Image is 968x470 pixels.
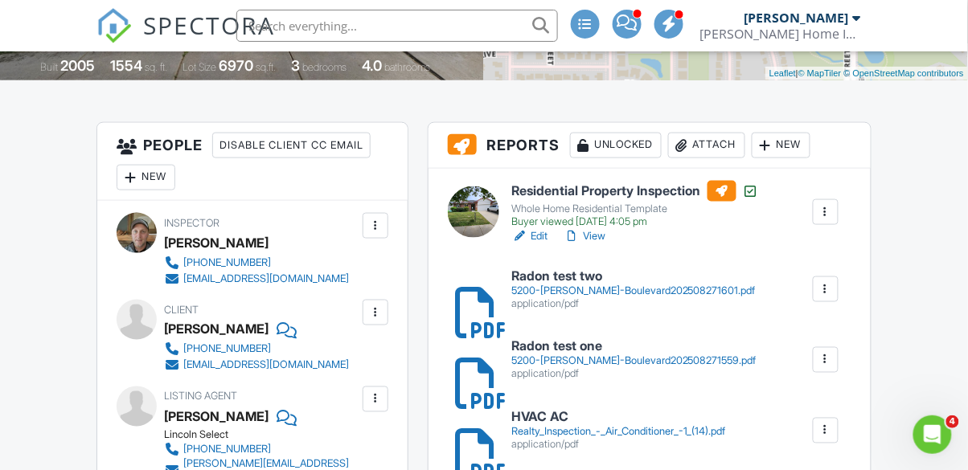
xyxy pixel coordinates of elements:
a: © OpenStreetMap contributors [844,68,964,78]
img: The Best Home Inspection Software - Spectora [96,8,132,43]
span: SPECTORA [143,8,275,42]
h6: Radon test one [511,340,757,354]
div: Lincoln Select [164,429,371,442]
div: Disable Client CC Email [212,133,371,158]
h6: Residential Property Inspection [512,181,759,202]
span: Built [41,61,59,73]
span: Inspector [164,217,219,229]
div: Weber Home Inspections [700,26,861,42]
h3: Reports [429,123,871,169]
a: [EMAIL_ADDRESS][DOMAIN_NAME] [164,358,349,374]
div: Whole Home Residential Template [512,202,759,215]
div: Attach [668,133,745,158]
div: [PHONE_NUMBER] [183,256,271,269]
div: | [765,67,968,80]
div: [EMAIL_ADDRESS][DOMAIN_NAME] [183,272,349,285]
input: Search everything... [236,10,558,42]
a: Edit [512,228,548,244]
div: 3 [292,57,301,74]
span: bathrooms [385,61,431,73]
span: Lot Size [183,61,217,73]
div: New [117,165,175,190]
h6: HVAC AC [511,411,726,425]
a: Radon test two 5200-[PERSON_NAME]-Boulevard202508271601.pdf application/pdf [511,269,756,310]
div: [EMAIL_ADDRESS][DOMAIN_NAME] [183,359,349,372]
div: application/pdf [511,297,756,310]
a: [PERSON_NAME] [164,405,269,429]
iframe: Intercom live chat [913,415,952,454]
a: © MapTiler [798,68,842,78]
div: 4.0 [363,57,383,74]
a: [PHONE_NUMBER] [164,341,349,358]
a: [PHONE_NUMBER] [164,255,349,271]
div: 5200-[PERSON_NAME]-Boulevard202508271559.pdf [511,355,757,368]
div: Buyer viewed [DATE] 4:05 pm [512,215,759,228]
a: Leaflet [769,68,796,78]
div: [PERSON_NAME] [164,317,269,341]
a: Residential Property Inspection Whole Home Residential Template Buyer viewed [DATE] 4:05 pm [512,181,759,229]
div: 2005 [61,57,96,74]
a: [EMAIL_ADDRESS][DOMAIN_NAME] [164,271,349,287]
div: application/pdf [511,439,726,452]
div: [PHONE_NUMBER] [183,343,271,356]
div: application/pdf [511,368,757,381]
span: Listing Agent [164,390,237,403]
span: Client [164,304,199,316]
div: 1554 [111,57,143,74]
div: [PERSON_NAME] [164,231,269,255]
div: 5200-[PERSON_NAME]-Boulevard202508271601.pdf [511,284,756,297]
span: sq. ft. [146,61,168,73]
div: Realty_Inspection_-_Air_Conditioner_-1_(14).pdf [511,426,726,439]
span: 4 [946,415,959,428]
div: Unlocked [570,133,662,158]
span: sq.ft. [256,61,277,73]
a: View [564,228,606,244]
h6: Radon test two [511,269,756,284]
div: [PHONE_NUMBER] [183,443,271,456]
div: [PERSON_NAME] [744,10,849,26]
h3: People [97,123,407,201]
div: 6970 [219,57,254,74]
span: bedrooms [303,61,347,73]
div: New [752,133,810,158]
a: [PHONE_NUMBER] [164,442,358,458]
a: Radon test one 5200-[PERSON_NAME]-Boulevard202508271559.pdf application/pdf [511,340,757,381]
a: HVAC AC Realty_Inspection_-_Air_Conditioner_-1_(14).pdf application/pdf [511,411,726,452]
a: SPECTORA [96,22,275,55]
